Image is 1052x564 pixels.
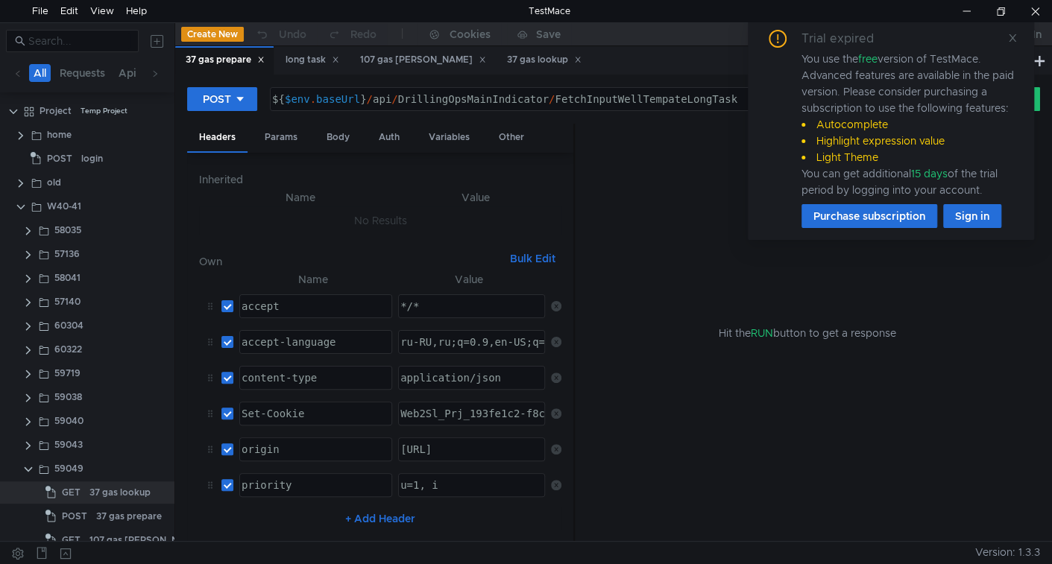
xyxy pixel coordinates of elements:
[211,188,389,206] th: Name
[801,30,892,48] div: Trial expired
[89,529,202,551] div: 107 gas [PERSON_NAME]
[54,457,84,480] div: 59049
[367,124,412,151] div: Auth
[55,64,110,82] button: Requests
[199,253,504,270] h6: Own
[389,188,561,206] th: Value
[487,124,536,151] div: Other
[62,529,81,551] span: GET
[29,64,51,82] button: All
[81,148,103,170] div: login
[47,171,61,194] div: old
[286,52,339,68] div: long task
[199,171,561,188] h6: Inherited
[536,29,561,39] div: Save
[801,51,1016,198] div: You use the version of TestMace. Advanced features are available in the paid version. Please cons...
[187,87,257,111] button: POST
[28,33,130,49] input: Search...
[96,505,162,527] div: 37 gas prepare
[114,64,141,82] button: Api
[801,149,1016,165] li: Light Theme
[54,267,81,289] div: 58041
[54,410,84,432] div: 59040
[40,100,72,122] div: Project
[54,243,80,265] div: 57136
[801,116,1016,133] li: Autocomplete
[751,326,773,340] span: RUN
[47,148,72,170] span: POST
[801,204,937,228] button: Purchase subscription
[315,124,362,151] div: Body
[354,214,407,227] nz-embed-empty: No Results
[54,338,82,361] div: 60322
[47,124,72,146] div: home
[507,52,582,68] div: 37 gas lookup
[54,434,83,456] div: 59043
[943,204,1001,228] button: Sign in
[719,325,896,341] span: Hit the button to get a response
[62,481,81,504] span: GET
[47,195,81,218] div: W40-41
[253,124,309,151] div: Params
[360,52,486,68] div: 107 gas [PERSON_NAME]
[450,25,491,43] div: Cookies
[392,270,545,288] th: Value
[203,91,231,107] div: POST
[187,124,248,153] div: Headers
[801,165,1016,198] div: You can get additional of the trial period by logging into your account.
[54,386,82,408] div: 59038
[911,167,948,180] span: 15 days
[317,23,387,45] button: Redo
[54,219,81,241] div: 58035
[350,25,377,43] div: Redo
[417,124,482,151] div: Variables
[181,27,244,42] button: Create New
[81,100,127,122] div: Temp Project
[801,133,1016,149] li: Highlight expression value
[233,270,392,288] th: Name
[504,250,561,267] button: Bulk Edit
[339,510,421,527] button: + Add Header
[975,542,1040,563] span: Version: 1.3.3
[54,362,81,384] div: 59719
[54,314,84,337] div: 60304
[89,481,151,504] div: 37 gas lookup
[186,52,265,68] div: 37 gas prepare
[279,25,306,43] div: Undo
[244,23,317,45] button: Undo
[858,52,878,66] span: free
[62,505,87,527] span: POST
[54,291,81,313] div: 57140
